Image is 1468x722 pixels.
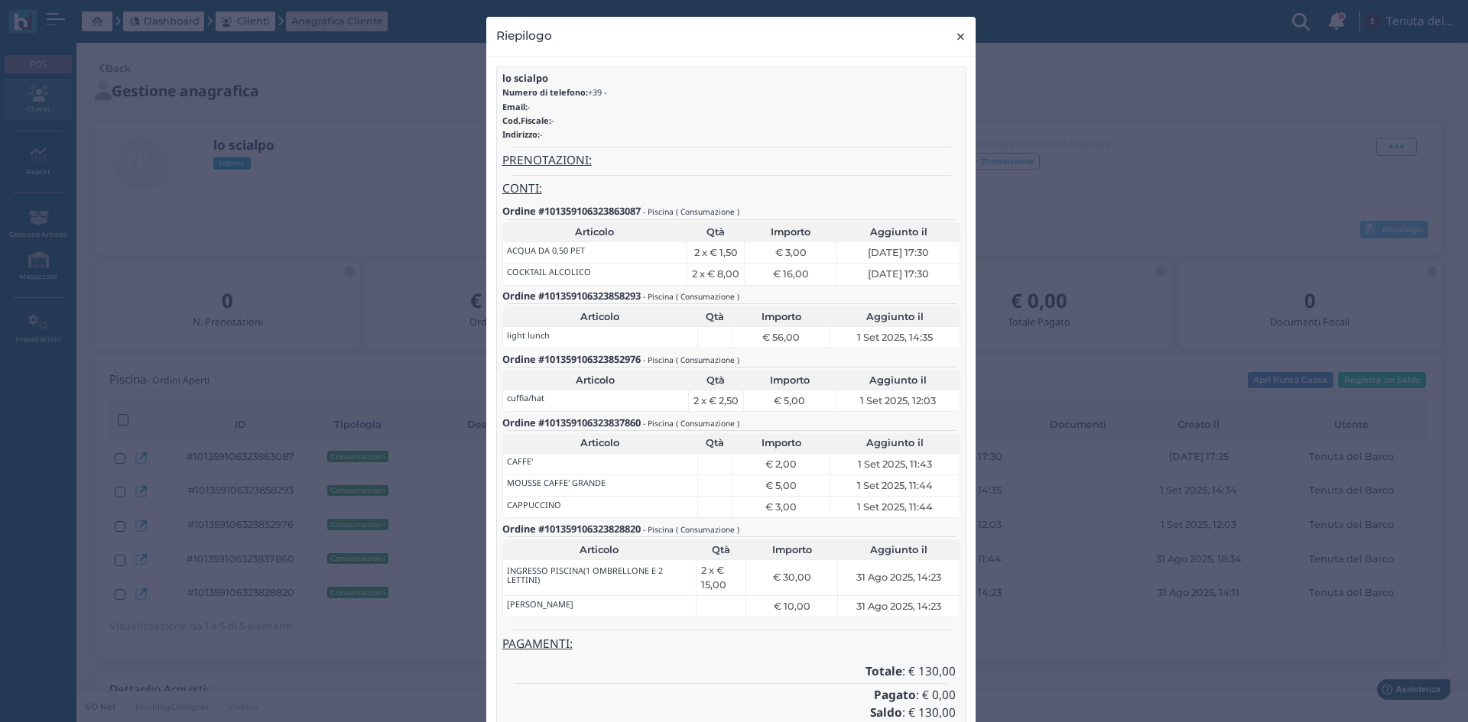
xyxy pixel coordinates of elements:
small: - Piscina [643,355,674,365]
th: Aggiunto il [836,370,960,390]
h6: light lunch [507,331,550,340]
small: ( Consumazione ) [676,206,739,217]
th: Importo [732,433,830,453]
small: ( Consumazione ) [676,418,739,429]
span: € 3,00 [765,500,797,514]
span: 1 Set 2025, 11:43 [858,457,932,471]
b: Cod.Fiscale: [502,115,551,126]
small: - Piscina [643,206,674,217]
h4: : € 0,00 [507,689,956,702]
th: Articolo [502,370,688,390]
span: 2 x € 15,00 [701,563,742,592]
b: Ordine #101359106323828820 [502,522,641,536]
b: Totale [866,663,902,679]
span: € 2,00 [765,457,797,471]
b: Saldo [870,704,902,720]
span: Assistenza [45,12,101,24]
span: € 5,00 [765,478,797,493]
h6: CAFFE' [507,457,533,466]
span: € 5,00 [774,393,805,408]
small: ( Consumazione ) [676,291,739,302]
small: - Piscina [643,524,674,535]
th: Aggiunto il [830,307,960,327]
h6: +39 - [502,88,961,97]
u: CONTI: [502,180,542,196]
h4: : € 130,00 [507,707,956,720]
h6: - [502,130,961,139]
small: - Piscina [643,418,674,429]
b: Pagato [874,687,916,703]
span: 2 x € 2,50 [693,393,739,408]
span: € 10,00 [774,599,810,614]
span: 2 x € 1,50 [694,245,738,260]
b: Ordine #101359106323858293 [502,289,641,303]
h4: : € 130,00 [507,665,956,678]
h6: INGRESSO PISCINA(1 OMBRELLONE E 2 LETTINI) [507,566,691,584]
h6: CAPPUCCINO [507,500,561,510]
u: PAGAMENTI: [502,636,573,652]
small: - Piscina [643,291,674,302]
h6: [PERSON_NAME] [507,600,573,609]
span: 31 Ago 2025, 14:23 [856,570,941,584]
th: Articolo [502,433,697,453]
b: lo scialpo [502,71,548,85]
b: Numero di telefono: [502,86,588,98]
th: Importo [746,539,838,559]
th: Qtà [688,370,743,390]
th: Articolo [502,307,697,327]
b: Ordine #101359106323837860 [502,416,641,429]
span: € 16,00 [773,267,809,281]
span: 1 Set 2025, 12:03 [860,393,936,408]
span: 31 Ago 2025, 14:23 [856,599,941,614]
h6: cuffia/hat [507,393,544,403]
th: Aggiunto il [830,433,960,453]
th: Qtà [697,433,732,453]
h6: ACQUA DA 0,50 PET [507,246,585,255]
th: Articolo [502,222,687,242]
span: 2 x € 8,00 [692,267,739,281]
span: 1 Set 2025, 11:44 [857,478,933,493]
small: ( Consumazione ) [676,355,739,365]
span: [DATE] 17:30 [868,267,929,281]
b: Indirizzo: [502,128,540,140]
small: ( Consumazione ) [676,524,739,535]
span: [DATE] 17:30 [868,245,929,260]
span: € 3,00 [775,245,807,260]
h6: MOUSSE CAFFE' GRANDE [507,478,606,487]
span: 1 Set 2025, 14:35 [857,330,933,345]
h6: - [502,102,961,112]
th: Aggiunto il [837,222,960,242]
u: PRENOTAZIONI: [502,152,592,168]
h6: COCKTAIL ALCOLICO [507,267,591,277]
span: × [955,27,966,47]
th: Qtà [687,222,745,242]
th: Qtà [697,307,732,327]
th: Importo [743,370,836,390]
th: Importo [745,222,837,242]
th: Articolo [502,539,696,559]
th: Qtà [697,539,746,559]
th: Importo [732,307,830,327]
span: € 56,00 [762,330,800,345]
h6: - [502,116,961,125]
b: Ordine #101359106323852976 [502,352,641,366]
span: 1 Set 2025, 11:44 [857,500,933,514]
h4: Riepilogo [496,27,552,44]
b: Email: [502,101,528,112]
span: € 30,00 [773,570,811,584]
th: Aggiunto il [838,539,960,559]
b: Ordine #101359106323863087 [502,204,641,218]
